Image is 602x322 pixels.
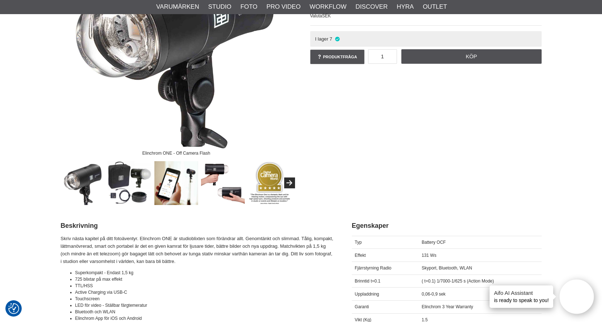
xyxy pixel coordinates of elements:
[330,36,332,42] span: 7
[75,309,334,315] li: Bluetooth och WLAN
[156,2,199,12] a: Varumärken
[75,302,334,309] li: LED för video - Ställbar färgtemeratur
[309,2,346,12] a: Workflow
[355,304,369,309] span: Garanti
[322,13,331,18] span: SEK
[310,50,364,64] a: Produktfråga
[422,292,445,297] span: 0,06-0,9 sek
[422,304,473,309] span: Elinchrom 3 Year Warranty
[240,2,257,12] a: Foto
[494,289,549,297] h4: Aifo AI Assistant
[334,36,340,42] i: I lager
[75,289,334,296] li: Active Charging via USB-C
[8,303,19,314] img: Revisit consent button
[352,221,542,230] h2: Egenskaper
[136,147,216,159] div: Elinchrom ONE - Off Camera Flash
[401,49,542,64] a: Köp
[8,302,19,315] button: Samtyckesinställningar
[355,265,391,271] span: Fjärrstyrning Radio
[61,161,105,205] img: Elinchrom ONE - Off Camera Flash
[75,269,334,276] li: Superkompakt - Endast 1,5 kg
[397,2,414,12] a: Hyra
[75,283,334,289] li: TTL/HSS
[201,161,245,205] img: Superkompakt
[490,285,553,308] div: is ready to speak to you!
[75,276,334,283] li: 725 blixtar på max effekt
[310,13,322,18] span: Valuta
[422,240,446,245] span: Battery OCF
[355,279,380,284] span: Brinntid t=0.1
[61,221,334,230] h2: Beskrivning
[208,2,231,12] a: Studio
[422,253,436,258] span: 131 Ws
[248,161,291,205] img: 5 Stjärnor | Digital Camera World testar ONE
[284,177,295,188] button: Next
[108,161,151,205] img: Elinchrom ONE | Off Camera Flash Kit
[154,161,198,205] img: Bluetooth - Styrning via App
[422,265,472,271] span: Skyport, Bluetooth, WLAN
[355,2,388,12] a: Discover
[75,315,334,322] li: Elinchrom App för iOS och Android
[75,296,334,302] li: Touchscreen
[423,2,447,12] a: Outlet
[422,279,494,284] span: ( t=0.1) 1/7000-1/625 s (Action Mode)
[266,2,300,12] a: Pro Video
[61,235,334,265] p: Skriv nästa kapitel på ditt fotoäventyr. Elinchrom ONE är studioblixten som förändrar allt. Genom...
[355,292,379,297] span: Uppladdning
[355,253,366,258] span: Effekt
[355,240,362,245] span: Typ
[315,36,328,42] span: I lager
